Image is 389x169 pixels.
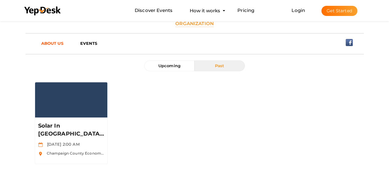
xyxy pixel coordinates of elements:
[175,20,214,27] label: Organization
[37,39,76,48] a: ABOUT US
[35,82,108,117] img: cover-default.png
[38,142,43,147] img: calendar.svg
[237,5,254,16] a: Pricing
[80,41,97,46] b: EVENTS
[44,151,155,156] span: Champaign County Economic Development Corporation
[215,63,224,68] span: Past
[144,60,194,71] button: Upcoming
[188,5,222,16] button: How it works
[321,6,357,16] button: Get Started
[135,5,173,16] a: Discover Events
[76,39,110,48] a: EVENTS
[346,39,353,46] img: facebook.png
[38,122,105,137] p: Solar in [GEOGRAPHIC_DATA]: 3rd Thur noon lunch
[158,63,181,68] span: Upcoming
[41,41,63,46] b: ABOUT US
[194,60,244,71] button: Past
[44,142,80,147] span: [DATE] 2:00 AM
[38,152,43,156] img: location.svg
[292,7,305,13] a: Login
